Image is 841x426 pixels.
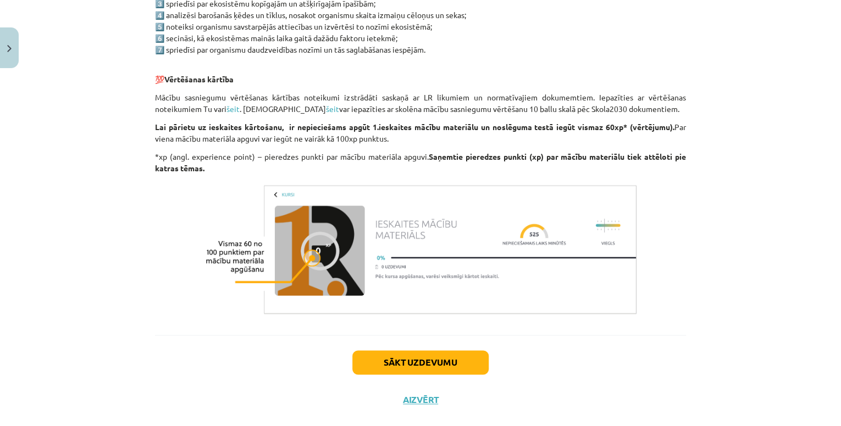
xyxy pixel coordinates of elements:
p: Par viena mācību materiāla apguvi var iegūt ne vairāk kā 100xp punktus. [155,121,686,144]
p: 💯 [155,62,686,85]
button: Sākt uzdevumu [352,350,489,374]
strong: Lai pārietu uz ieskaites kārtošanu, ir nepieciešams apgūt 1.ieskaites mācību materiālu un noslēgu... [155,122,674,132]
img: icon-close-lesson-0947bae3869378f0d4975bcd49f059093ad1ed9edebbc8119c70593378902aed.svg [7,45,12,52]
a: šeit [326,104,339,114]
button: Aizvērt [400,394,441,405]
p: *xp (angl. experience point) – pieredzes punkti par mācību materiāla apguvi. [155,151,686,174]
strong: Vērtēšanas kārtība [164,74,234,84]
p: Mācību sasniegumu vērtēšanas kārtības noteikumi izstrādāti saskaņā ar LR likumiem un normatīvajie... [155,92,686,115]
a: šeit [226,104,240,114]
